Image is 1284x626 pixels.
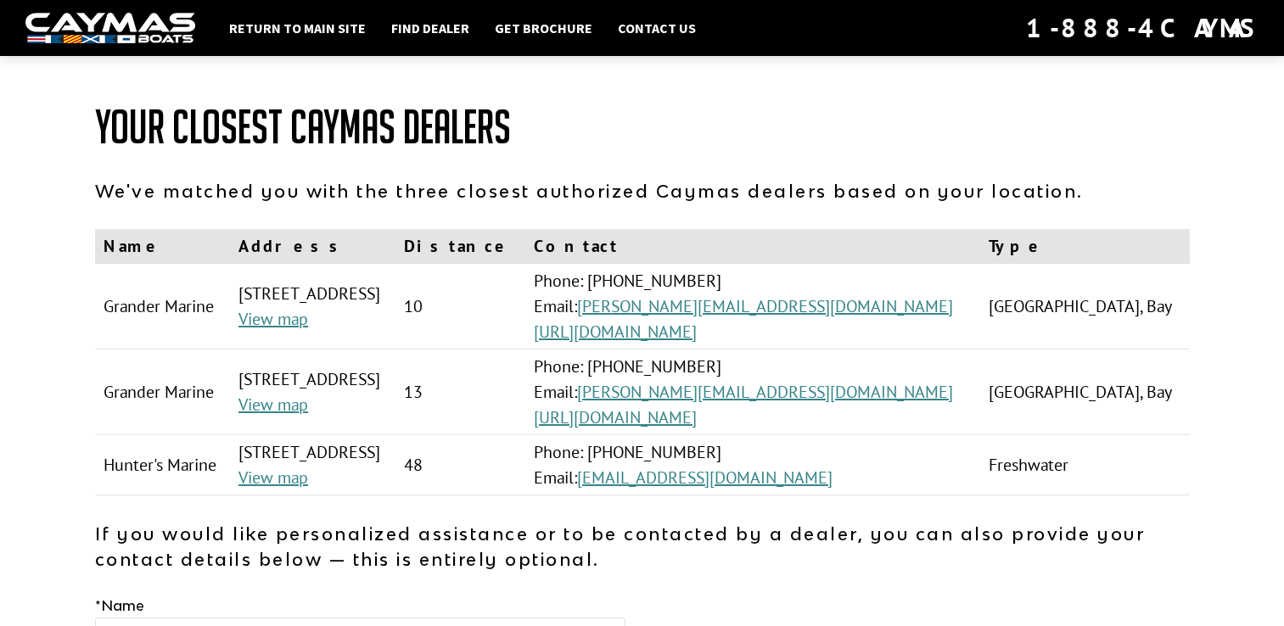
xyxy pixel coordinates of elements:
th: Distance [395,229,525,264]
a: View map [238,394,308,416]
th: Contact [525,229,980,264]
a: Return to main site [221,17,374,39]
a: [PERSON_NAME][EMAIL_ADDRESS][DOMAIN_NAME] [577,295,953,317]
td: Freshwater [980,435,1189,495]
td: [STREET_ADDRESS] [230,349,395,435]
td: 13 [395,349,525,435]
th: Address [230,229,395,264]
p: We've matched you with the three closest authorized Caymas dealers based on your location. [95,178,1190,204]
td: Phone: [PHONE_NUMBER] Email: [525,349,980,435]
a: [URL][DOMAIN_NAME] [534,406,697,428]
a: Get Brochure [486,17,601,39]
th: Name [95,229,231,264]
td: Phone: [PHONE_NUMBER] Email: [525,264,980,349]
td: Phone: [PHONE_NUMBER] Email: [525,435,980,495]
td: Grander Marine [95,264,231,349]
th: Type [980,229,1189,264]
td: Hunter's Marine [95,435,231,495]
div: 1-888-4CAYMAS [1026,9,1259,47]
td: 48 [395,435,525,495]
a: Find Dealer [383,17,478,39]
img: white-logo-c9c8dbefe5ff5ceceb0f0178aa75bf4bb51f6bca0971e226c86eb53dfe498488.png [25,13,195,44]
td: [GEOGRAPHIC_DATA], Bay [980,349,1189,435]
td: [STREET_ADDRESS] [230,264,395,349]
label: Name [95,595,144,616]
a: [URL][DOMAIN_NAME] [534,321,697,343]
a: [PERSON_NAME][EMAIL_ADDRESS][DOMAIN_NAME] [577,381,953,403]
a: View map [238,308,308,330]
h1: Your Closest Caymas Dealers [95,102,1190,153]
td: Grander Marine [95,349,231,435]
a: [EMAIL_ADDRESS][DOMAIN_NAME] [577,467,833,489]
a: Contact Us [609,17,704,39]
td: [STREET_ADDRESS] [230,435,395,495]
a: View map [238,467,308,489]
p: If you would like personalized assistance or to be contacted by a dealer, you can also provide yo... [95,521,1190,572]
td: 10 [395,264,525,349]
td: [GEOGRAPHIC_DATA], Bay [980,264,1189,349]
